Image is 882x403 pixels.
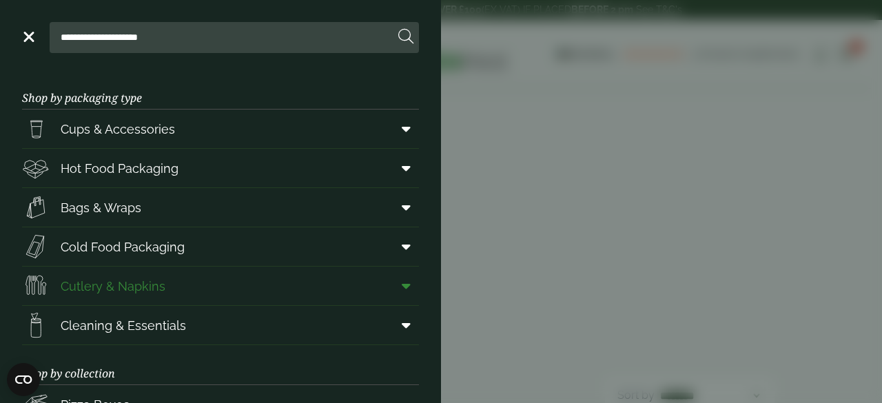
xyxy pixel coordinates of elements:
[22,188,419,227] a: Bags & Wraps
[61,120,175,138] span: Cups & Accessories
[22,194,50,221] img: Paper_carriers.svg
[22,70,419,110] h3: Shop by packaging type
[22,110,419,148] a: Cups & Accessories
[61,198,141,217] span: Bags & Wraps
[22,345,419,385] h3: Shop by collection
[22,233,50,260] img: Sandwich_box.svg
[22,154,50,182] img: Deli_box.svg
[22,115,50,143] img: PintNhalf_cup.svg
[22,272,50,300] img: Cutlery.svg
[22,227,419,266] a: Cold Food Packaging
[61,159,178,178] span: Hot Food Packaging
[7,363,40,396] button: Open CMP widget
[22,306,419,344] a: Cleaning & Essentials
[61,316,186,335] span: Cleaning & Essentials
[22,267,419,305] a: Cutlery & Napkins
[22,149,419,187] a: Hot Food Packaging
[61,238,185,256] span: Cold Food Packaging
[22,311,50,339] img: open-wipe.svg
[61,277,165,296] span: Cutlery & Napkins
